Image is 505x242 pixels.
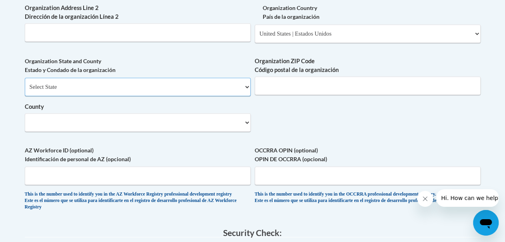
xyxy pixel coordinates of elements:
iframe: Button to launch messaging window [473,210,499,236]
div: This is the number used to identify you in the OCCRRA professional development registry. Este es ... [255,191,481,204]
label: Organization State and County Estado y Condado de la organización [25,57,251,75]
input: Metadata input [25,24,251,42]
label: Organization Country País de la organización [255,4,481,22]
label: OCCRRA OPIN (optional) OPIN DE OCCRRA (opcional) [255,146,481,164]
label: AZ Workforce ID (optional) Identificación de personal de AZ (opcional) [25,146,251,164]
iframe: Close message [417,191,433,207]
label: Organization Address Line 2 Dirección de la organización Línea 2 [25,4,251,22]
input: Metadata input [255,77,481,95]
label: Organization ZIP Code Código postal de la organización [255,57,481,75]
span: Hi. How can we help? [5,6,65,12]
span: Security Check: [223,228,282,238]
label: County [25,103,251,112]
iframe: Message from company [436,189,499,207]
div: This is the number used to identify you in the AZ Workforce Registry professional development reg... [25,191,251,211]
